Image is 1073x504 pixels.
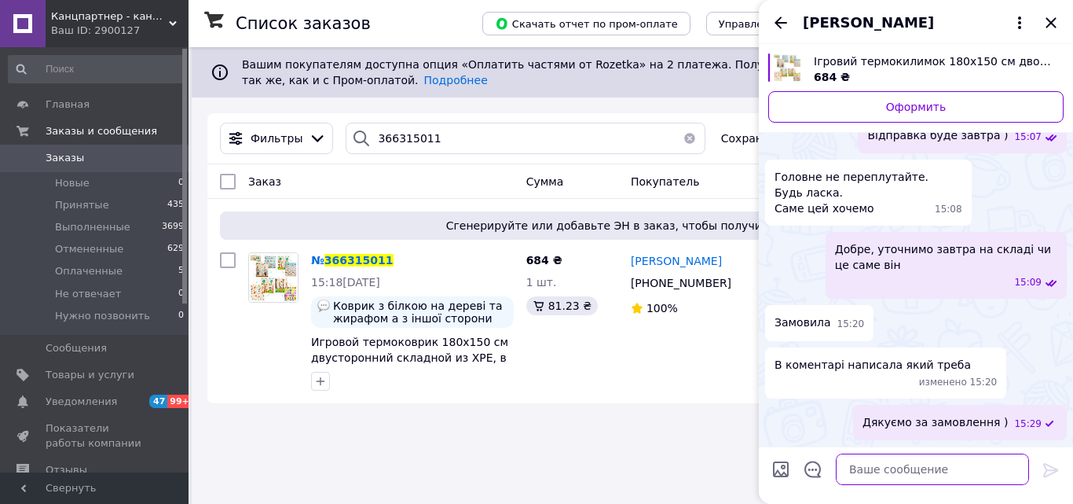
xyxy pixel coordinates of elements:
[628,272,734,294] div: [PHONE_NUMBER]
[814,71,850,83] span: 684 ₴
[919,376,970,389] span: изменено
[324,254,394,267] span: 366315011
[149,395,167,408] span: 47
[346,123,705,154] input: Поиск по номеру заказа, ФИО покупателя, номеру телефона, Email, номеру накладной
[248,175,281,188] span: Заказ
[167,242,184,256] span: 629
[970,376,998,389] span: 15:20 12.10.2025
[46,124,157,138] span: Заказы и сообщения
[646,302,678,315] span: 100%
[251,131,302,146] span: Фильтры
[482,12,690,35] button: Скачать отчет по пром-оплате
[55,220,130,234] span: Выполненные
[803,13,934,33] span: [PERSON_NAME]
[226,218,1038,234] span: Сгенерируйте или добавьте ЭН в заказ, чтобы получить оплату
[835,241,1057,273] span: Добре, уточнимо завтра на складі чи це саме він
[51,24,189,38] div: Ваш ID: 2900127
[167,198,184,212] span: 435
[631,253,722,269] a: [PERSON_NAME]
[775,315,831,331] span: Замовила
[526,296,598,315] div: 81.23 ₴
[55,264,123,278] span: Оплаченные
[867,127,1008,144] span: Відправка буде завтра )
[46,151,84,165] span: Заказы
[167,395,193,408] span: 99+
[674,123,705,154] button: Очистить
[935,203,962,216] span: 15:08 12.10.2025
[814,53,1051,69] span: Ігровий термокилимок 180х150 см двосторонній складний з XPE, в асортименті, у сумці
[526,276,557,289] span: 1 шт.
[55,198,109,212] span: Принятые
[803,459,823,480] button: Открыть шаблоны ответов
[46,395,117,409] span: Уведомления
[55,309,150,323] span: Нужно позвонить
[249,253,298,302] img: Фото товару
[771,13,790,32] button: Назад
[46,97,90,112] span: Главная
[803,13,1029,33] button: [PERSON_NAME]
[631,255,722,267] span: [PERSON_NAME]
[236,14,371,33] h1: Список заказов
[706,12,855,35] button: Управление статусами
[526,254,562,267] span: 684 ₴
[773,53,801,82] img: 6847131502_w640_h640_igrovoj-termokovrik-180h150.jpg
[55,242,123,256] span: Отмененные
[55,176,90,190] span: Новые
[178,287,184,301] span: 0
[317,300,330,312] img: :speech_balloon:
[162,220,184,234] span: 3699
[768,53,1064,85] a: Посмотреть товар
[178,264,184,278] span: 5
[178,176,184,190] span: 0
[248,252,298,303] a: Фото товару
[862,414,1008,431] span: Дякуємо за замовлення )
[311,336,508,380] a: Игровой термоковрик 180х150 см двусторонний складной из XPE, в ассортименте, в сумке
[311,254,394,267] a: №366315011
[46,463,87,477] span: Отзывы
[719,18,842,30] span: Управление статусами
[178,309,184,323] span: 0
[242,58,1002,86] span: Вашим покупателям доступна опция «Оплатить частями от Rozetka» на 2 платежа. Получайте новые зака...
[8,55,185,83] input: Поиск
[775,357,971,373] span: В коментарі написала який треба
[495,17,678,31] span: Скачать отчет по пром-оплате
[631,175,700,188] span: Покупатель
[311,276,380,289] span: 15:18[DATE]
[1042,13,1060,32] button: Закрыть
[837,318,865,331] span: 15:20 12.10.2025
[526,175,564,188] span: Сумма
[51,9,169,24] span: Канцпартнер - канцтовары, игрушки и детская книга, бытовая химия
[1014,131,1042,144] span: 15:07 12.10.2025
[1014,418,1042,431] span: 15:29 12.10.2025
[311,254,324,267] span: №
[768,91,1064,123] a: Оформить
[333,300,507,325] span: Коврик з білкою на дереві та жирафом а з іншої сторони зоопарк різних звірів.треба такий)
[775,169,928,216] span: Головне не переплутайте. Будь ласка. Саме цей хочемо
[1014,276,1042,289] span: 15:09 12.10.2025
[46,368,134,382] span: Товары и услуги
[55,287,121,301] span: Не отвечает
[46,341,107,355] span: Сообщения
[424,74,488,86] a: Подробнее
[46,421,145,450] span: Показатели работы компании
[721,131,859,146] span: Сохраненные фильтры:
